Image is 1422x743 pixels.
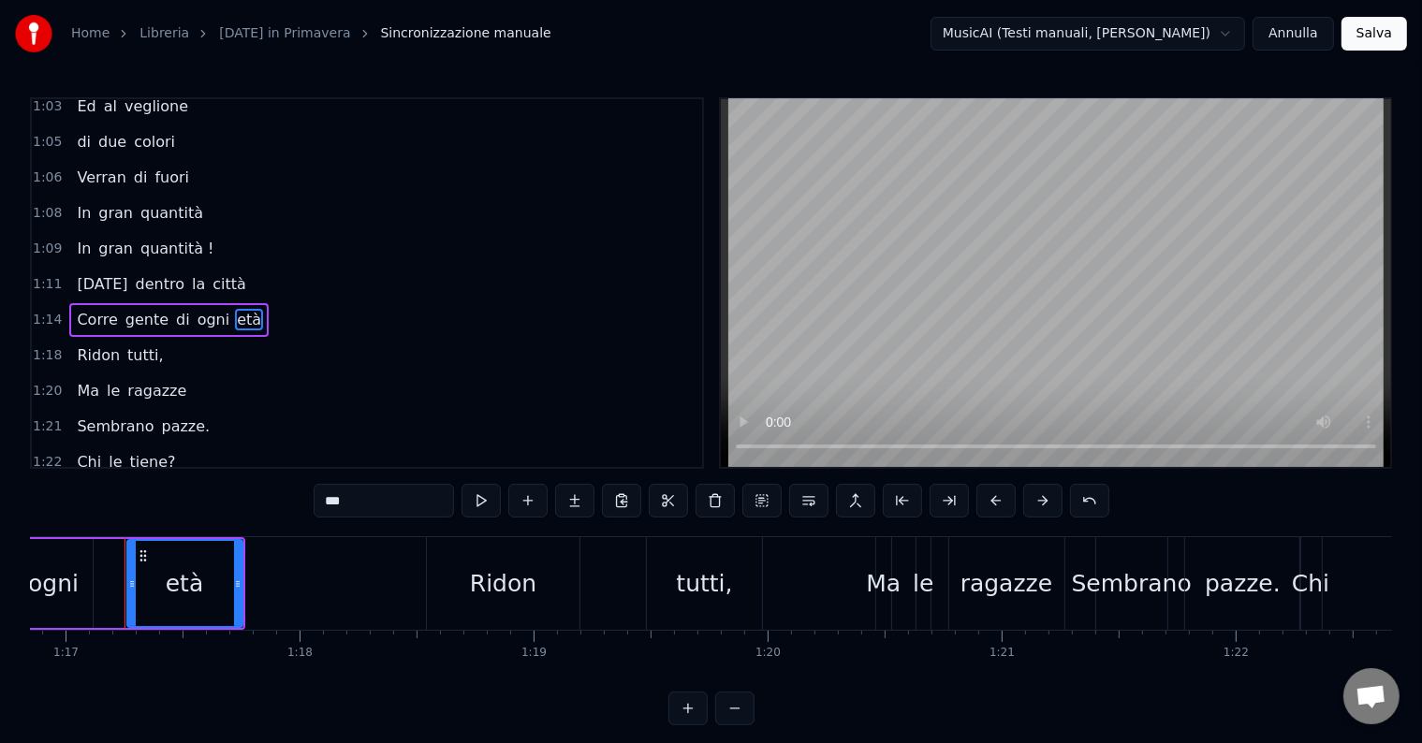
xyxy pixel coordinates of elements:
span: gente [124,309,170,330]
span: pazze. [160,415,213,437]
div: le [913,566,933,602]
span: le [107,451,124,473]
div: 1:18 [287,646,313,661]
span: Chi [75,451,103,473]
span: colori [132,131,177,153]
div: 1:21 [990,646,1015,661]
span: 1:03 [33,97,62,116]
span: di [174,309,192,330]
span: Ridon [75,344,122,366]
a: Home [71,24,110,43]
div: Aprire la chat [1343,668,1400,724]
div: tutti, [676,566,732,602]
img: youka [15,15,52,52]
div: 1:19 [521,646,547,661]
span: Sincronizzazione manuale [381,24,551,43]
span: città [211,273,248,295]
span: 1:11 [33,275,62,294]
div: Ridon [470,566,536,602]
span: 1:14 [33,311,62,329]
span: fuori [153,167,191,188]
span: 1:18 [33,346,62,365]
span: 1:09 [33,240,62,258]
span: quantità [139,202,205,224]
span: la [190,273,207,295]
span: 1:20 [33,382,62,401]
span: due [96,131,128,153]
span: In [75,202,93,224]
span: tutti, [125,344,166,366]
span: Sembrano [75,415,155,437]
span: Corre [75,309,119,330]
span: di [132,167,150,188]
span: Verran [75,167,127,188]
div: 1:17 [53,646,79,661]
div: ragazze [960,566,1052,602]
span: Ma [75,380,101,401]
div: pazze. [1205,566,1281,602]
span: le [105,380,122,401]
a: Libreria [139,24,189,43]
button: Annulla [1253,17,1334,51]
a: [DATE] in Primavera [219,24,350,43]
span: ragazze [125,380,188,401]
span: età [235,309,263,330]
span: ogni [196,309,232,330]
span: 1:21 [33,417,62,436]
span: [DATE] [75,273,129,295]
span: Ed [75,95,97,117]
span: 1:06 [33,168,62,187]
span: dentro [134,273,186,295]
span: 1:22 [33,453,62,472]
div: 1:22 [1224,646,1249,661]
div: età [166,566,204,602]
div: 1:20 [755,646,781,661]
span: gran [96,238,135,259]
span: 1:08 [33,204,62,223]
span: tiene? [128,451,178,473]
span: gran [96,202,135,224]
div: Ma [866,566,901,602]
div: ogni [28,566,79,602]
span: al [102,95,119,117]
button: Salva [1341,17,1407,51]
span: quantità ! [139,238,216,259]
span: veglione [123,95,190,117]
nav: breadcrumb [71,24,551,43]
div: Chi [1292,566,1329,602]
div: Sembrano [1072,566,1192,602]
span: di [75,131,93,153]
span: 1:05 [33,133,62,152]
span: In [75,238,93,259]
